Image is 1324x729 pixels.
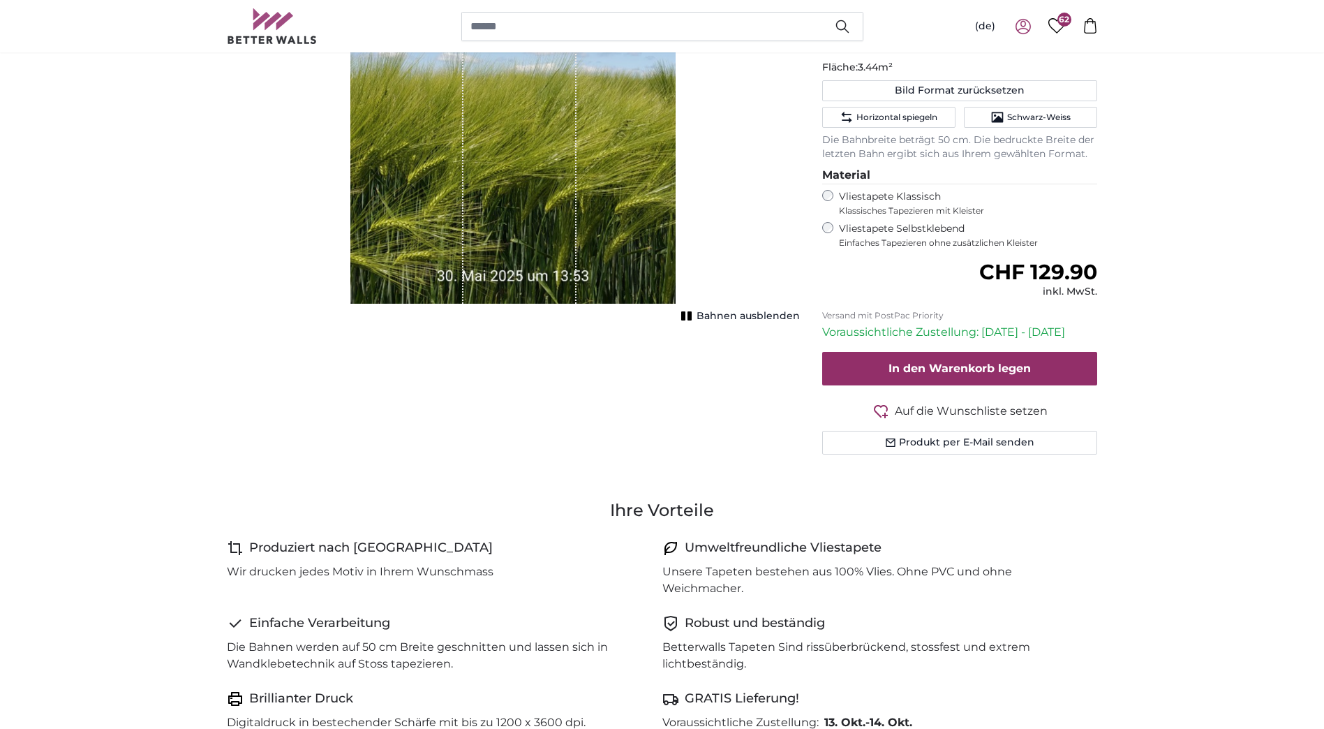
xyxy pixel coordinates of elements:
[839,205,1086,216] span: Klassisches Tapezieren mit Kleister
[839,237,1098,249] span: Einfaches Tapezieren ohne zusätzlichen Kleister
[1057,13,1071,27] span: 62
[685,689,799,709] h4: GRATIS Lieferung!
[822,352,1098,385] button: In den Warenkorb legen
[249,614,390,633] h4: Einfache Verarbeitung
[824,716,912,729] b: -
[1007,112,1071,123] span: Schwarz-Weiss
[979,259,1097,285] span: CHF 129.90
[822,133,1098,161] p: Die Bahnbreite beträgt 50 cm. Die bedruckte Breite der letzten Bahn ergibt sich aus Ihrem gewählt...
[822,80,1098,101] button: Bild Format zurücksetzen
[249,689,353,709] h4: Brillianter Druck
[856,112,937,123] span: Horizontal spiegeln
[964,14,1006,39] button: (de)
[822,324,1098,341] p: Voraussichtliche Zustellung: [DATE] - [DATE]
[822,107,955,128] button: Horizontal spiegeln
[697,309,800,323] span: Bahnen ausblenden
[662,564,1087,597] p: Unsere Tapeten bestehen aus 100% Vlies. Ohne PVC und ohne Weichmacher.
[979,285,1097,299] div: inkl. MwSt.
[662,639,1087,672] p: Betterwalls Tapeten Sind rissüberbrückend, stossfest und extrem lichtbeständig.
[227,8,318,44] img: Betterwalls
[822,431,1098,455] button: Produkt per E-Mail senden
[839,222,1098,249] label: Vliestapete Selbstklebend
[895,403,1048,420] span: Auf die Wunschliste setzen
[685,538,882,558] h4: Umweltfreundliche Vliestapete
[822,310,1098,321] p: Versand mit PostPac Priority
[824,716,865,729] span: 13. Okt.
[839,190,1086,216] label: Vliestapete Klassisch
[964,107,1097,128] button: Schwarz-Weiss
[227,499,1098,522] h3: Ihre Vorteile
[227,639,651,672] p: Die Bahnen werden auf 50 cm Breite geschnitten und lassen sich in Wandklebetechnik auf Stoss tape...
[888,362,1031,375] span: In den Warenkorb legen
[822,402,1098,420] button: Auf die Wunschliste setzen
[227,564,493,580] p: Wir drucken jedes Motiv in Ihrem Wunschmass
[822,61,1098,75] p: Fläche:
[858,61,893,73] span: 3.44m²
[870,716,912,729] span: 14. Okt.
[685,614,825,633] h4: Robust und beständig
[249,538,493,558] h4: Produziert nach [GEOGRAPHIC_DATA]
[677,307,800,326] button: Bahnen ausblenden
[822,167,1098,184] legend: Material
